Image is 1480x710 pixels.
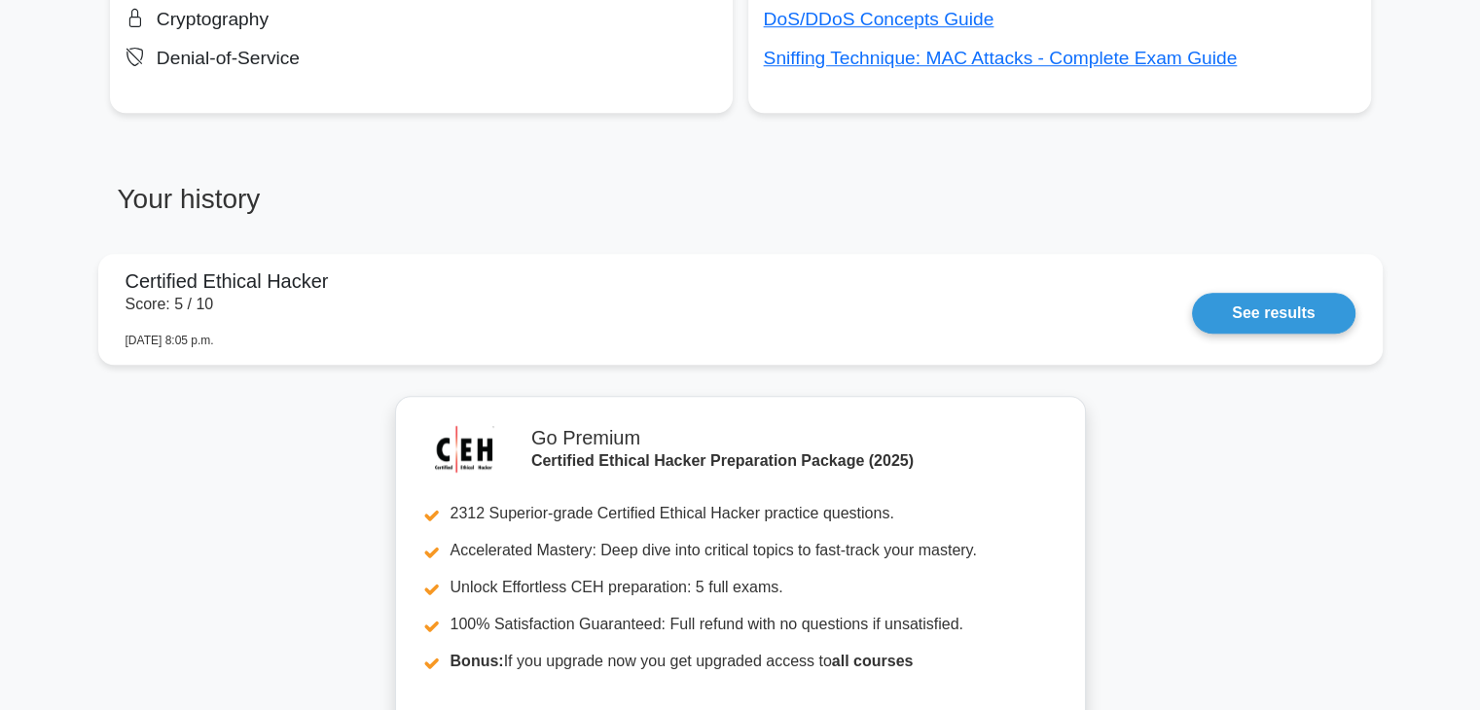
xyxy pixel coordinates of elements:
[764,48,1238,68] a: Sniffing Technique: MAC Attacks - Complete Exam Guide
[110,183,729,231] h3: Your history
[126,4,717,35] div: Cryptography
[126,43,717,74] div: Denial-of-Service
[764,9,994,29] a: DoS/DDoS Concepts Guide
[1192,293,1354,334] a: See results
